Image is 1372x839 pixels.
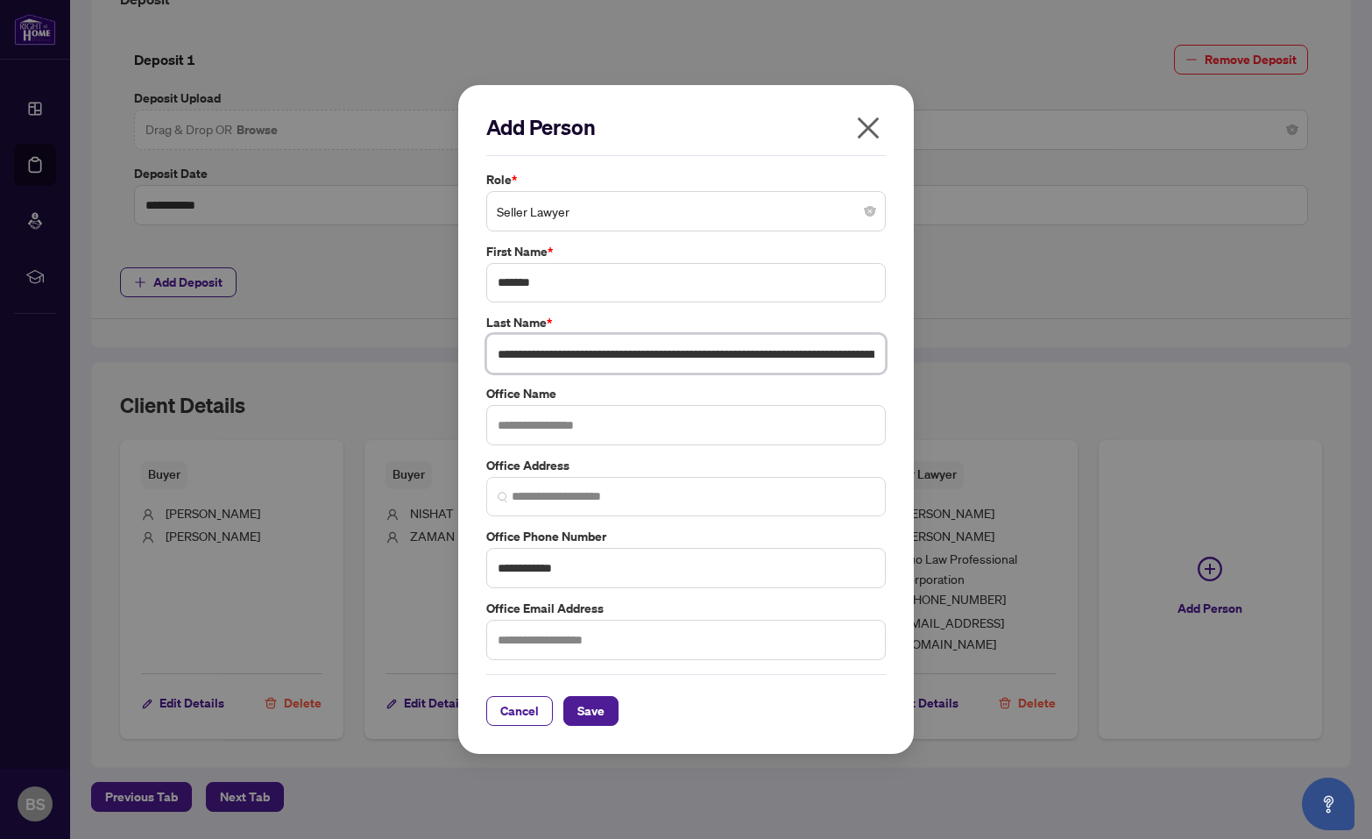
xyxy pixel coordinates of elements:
[486,384,886,403] label: Office Name
[497,195,875,228] span: Seller Lawyer
[486,170,886,189] label: Role
[563,696,619,726] button: Save
[854,114,882,142] span: close
[486,599,886,618] label: Office Email Address
[486,313,886,332] label: Last Name
[486,456,886,475] label: Office Address
[486,113,886,141] h2: Add Person
[498,492,508,502] img: search_icon
[1302,778,1354,830] button: Open asap
[865,206,875,217] span: close-circle
[577,697,605,725] span: Save
[500,697,539,725] span: Cancel
[486,527,886,546] label: Office Phone Number
[486,696,553,726] button: Cancel
[486,242,886,261] label: First Name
